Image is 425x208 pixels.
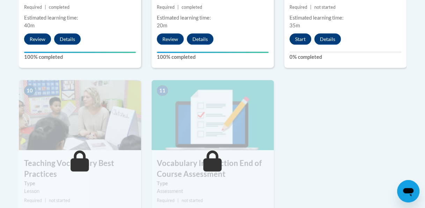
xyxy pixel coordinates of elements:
[157,198,175,203] span: Required
[54,34,81,45] button: Details
[24,85,35,96] span: 10
[157,52,269,53] div: Your progress
[310,5,312,10] span: |
[290,34,311,45] button: Start
[152,158,274,180] h3: Vocabulary Instruction End of Course Assessment
[24,52,136,53] div: Your progress
[157,53,269,61] label: 100% completed
[157,180,269,187] label: Type
[49,198,70,203] span: not started
[24,53,136,61] label: 100% completed
[24,34,51,45] button: Review
[152,80,274,150] img: Course Image
[157,5,175,10] span: Required
[19,80,141,150] img: Course Image
[157,85,168,96] span: 11
[177,5,179,10] span: |
[49,5,69,10] span: completed
[290,22,300,28] span: 35m
[24,22,35,28] span: 40m
[182,5,202,10] span: completed
[314,5,336,10] span: not started
[314,34,341,45] button: Details
[24,187,136,195] div: Lesson
[397,180,419,202] iframe: Button to launch messaging window
[157,34,184,45] button: Review
[157,22,167,28] span: 20m
[19,158,141,180] h3: Teaching Vocabulary Best Practices
[24,5,42,10] span: Required
[187,34,213,45] button: Details
[290,5,307,10] span: Required
[24,198,42,203] span: Required
[45,198,46,203] span: |
[290,14,401,22] div: Estimated learning time:
[157,14,269,22] div: Estimated learning time:
[182,198,203,203] span: not started
[24,14,136,22] div: Estimated learning time:
[24,180,136,187] label: Type
[290,53,401,61] label: 0% completed
[177,198,179,203] span: |
[157,187,269,195] div: Assessment
[45,5,46,10] span: |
